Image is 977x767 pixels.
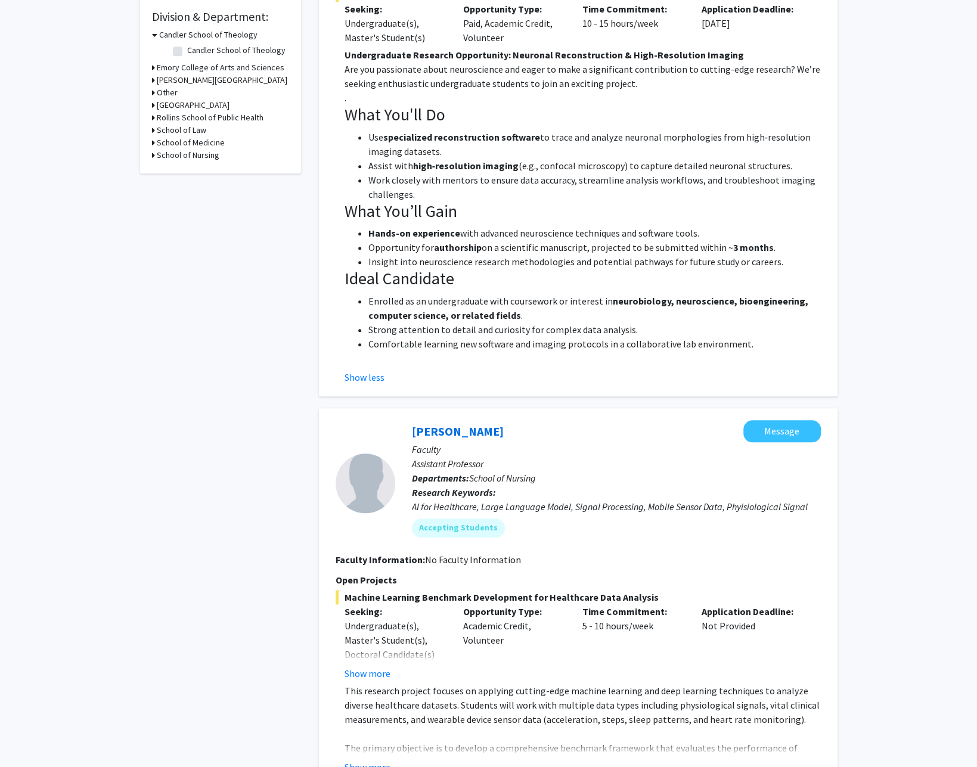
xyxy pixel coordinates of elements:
[368,337,821,351] li: Comfortable learning new software and imaging protocols in a collaborative lab environment.
[345,91,821,105] p: .
[413,160,519,172] strong: high‐resolution imaging
[157,99,229,111] h3: [GEOGRAPHIC_DATA]
[412,424,504,439] a: [PERSON_NAME]
[368,173,821,201] li: Work closely with mentors to ensure data accuracy, streamline analysis workflows, and troubleshoo...
[454,604,573,681] div: Academic Credit, Volunteer
[368,294,821,322] li: Enrolled as an undergraduate with coursework or interest in .
[582,604,684,619] p: Time Commitment:
[368,130,821,159] li: Use to trace and analyze neuronal morphologies from high‐resolution imaging datasets.
[412,499,821,514] div: AI for Healthcare, Large Language Model, Signal Processing, Mobile Sensor Data, Phyisiological Si...
[345,16,446,45] div: Undergraduate(s), Master's Student(s)
[368,227,460,239] strong: Hands-on experience
[412,472,469,484] b: Departments:
[345,666,390,681] button: Show more
[9,713,51,758] iframe: Chat
[412,442,821,457] p: Faculty
[187,44,286,57] label: Candler School of Theology
[345,619,446,690] div: Undergraduate(s), Master's Student(s), Doctoral Candidate(s) (PhD, MD, DMD, PharmD, etc.)
[345,604,446,619] p: Seeking:
[157,149,219,162] h3: School of Nursing
[345,201,821,222] h3: What You’ll Gain
[157,61,284,74] h3: Emory College of Arts and Sciences
[368,159,821,173] li: Assist with (e.g., confocal microscopy) to capture detailed neuronal structures.
[152,10,289,24] h2: Division & Department:
[463,2,565,16] p: Opportunity Type:
[693,604,812,681] div: Not Provided
[345,49,744,61] strong: Undergraduate Research Opportunity: Neuronal Reconstruction & High-Resolution Imaging
[412,518,505,538] mat-chip: Accepting Students
[157,74,287,86] h3: [PERSON_NAME][GEOGRAPHIC_DATA]
[573,2,693,45] div: 10 - 15 hours/week
[157,86,178,99] h3: Other
[336,573,821,587] p: Open Projects
[412,486,496,498] b: Research Keywords:
[345,62,821,91] p: Are you passionate about neuroscience and eager to make a significant contribution to cutting-edg...
[368,226,821,240] li: with advanced neuroscience techniques and software tools.
[582,2,684,16] p: Time Commitment:
[702,2,803,16] p: Application Deadline:
[345,370,384,384] button: Show less
[345,2,446,16] p: Seeking:
[702,604,803,619] p: Application Deadline:
[368,254,821,269] li: Insight into neuroscience research methodologies and potential pathways for future study or careers.
[743,420,821,442] button: Message Runze Yan
[463,604,565,619] p: Opportunity Type:
[573,604,693,681] div: 5 - 10 hours/week
[693,2,812,45] div: [DATE]
[157,124,206,136] h3: School of Law
[159,29,258,41] h3: Candler School of Theology
[157,136,225,149] h3: School of Medicine
[345,684,821,726] p: This research project focuses on applying cutting-edge machine learning and deep learning techniq...
[336,590,821,604] span: Machine Learning Benchmark Development for Healthcare Data Analysis
[336,554,425,566] b: Faculty Information:
[368,295,808,321] strong: neurobiology, neuroscience, bioengineering, computer science, or related fields
[412,457,821,471] p: Assistant Professor
[454,2,573,45] div: Paid, Academic Credit, Volunteer
[345,105,821,125] h3: What You'll Do
[157,111,263,124] h3: Rollins School of Public Health
[345,269,821,289] h3: Ideal Candidate
[368,240,821,254] li: Opportunity for on a scientific manuscript, projected to be submitted within ~ .
[434,241,482,253] strong: authorship
[425,554,521,566] span: No Faculty Information
[469,472,536,484] span: School of Nursing
[383,131,540,143] strong: specialized reconstruction software
[733,241,774,253] strong: 3 months
[368,322,821,337] li: Strong attention to detail and curiosity for complex data analysis.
